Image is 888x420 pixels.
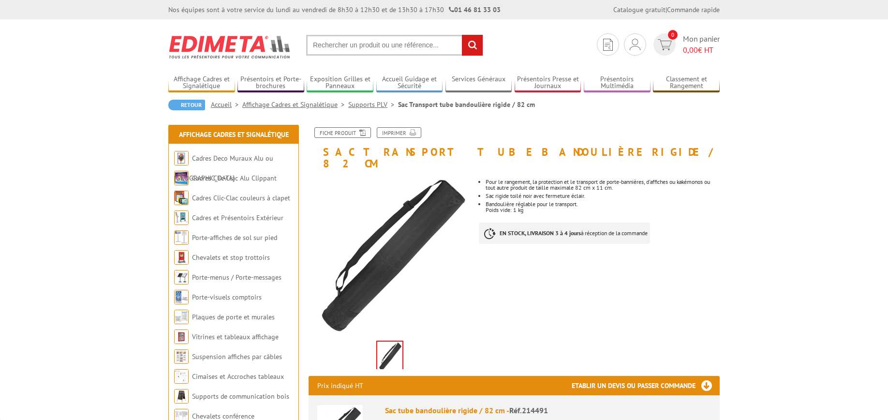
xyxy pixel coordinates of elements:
[630,39,640,50] img: devis rapide
[174,369,189,384] img: Cimaises et Accroches tableaux
[515,75,581,91] a: Présentoirs Presse et Journaux
[309,174,472,337] img: accessoires_214491.jpg
[317,376,363,395] p: Prix indiqué HT
[385,405,711,416] div: Sac tube bandoulière rigide / 82 cm -
[168,75,235,91] a: Affichage Cadres et Signalétique
[668,30,678,40] span: 0
[584,75,651,91] a: Présentoirs Multimédia
[667,5,720,14] a: Commande rapide
[377,342,402,372] img: accessoires_214491.jpg
[192,174,277,182] a: Cadres Clic-Clac Alu Clippant
[174,349,189,364] img: Suspension affiches par câbles
[192,332,279,341] a: Vitrines et tableaux affichage
[445,75,512,91] a: Services Généraux
[377,127,421,138] a: Imprimer
[376,75,443,91] a: Accueil Guidage et Sécurité
[174,270,189,285] img: Porte-menus / Porte-messages
[242,100,348,109] a: Affichage Cadres et Signalétique
[314,127,371,138] a: Fiche produit
[168,5,501,15] div: Nos équipes sont à votre service du lundi au vendredi de 8h30 à 12h30 et de 13h30 à 17h30
[658,39,672,50] img: devis rapide
[613,5,720,15] div: |
[603,39,613,51] img: devis rapide
[168,29,292,65] img: Edimeta
[651,33,720,56] a: devis rapide 0 Mon panier 0,00€ HT
[192,194,290,202] a: Cadres Clic-Clac couleurs à clapet
[572,376,720,395] h3: Etablir un devis ou passer commande
[174,154,273,182] a: Cadres Deco Muraux Alu ou [GEOGRAPHIC_DATA]
[683,45,720,56] span: € HT
[486,179,720,191] li: Pour le rangement, la protection et le transport de porte-bannières, d'affiches ou kakémonos ou t...
[174,230,189,245] img: Porte-affiches de sol sur pied
[174,250,189,265] img: Chevalets et stop trottoirs
[307,75,373,91] a: Exposition Grilles et Panneaux
[192,253,270,262] a: Chevalets et stop trottoirs
[653,75,720,91] a: Classement et Rangement
[179,130,289,139] a: Affichage Cadres et Signalétique
[237,75,304,91] a: Présentoirs et Porte-brochures
[683,45,698,55] span: 0,00
[348,100,398,109] a: Supports PLV
[306,35,483,56] input: Rechercher un produit ou une référence...
[174,310,189,324] img: Plaques de porte et murales
[174,389,189,404] img: Supports de communication bois
[462,35,483,56] input: rechercher
[479,223,650,244] p: à réception de la commande
[500,229,581,237] strong: EN STOCK, LIVRAISON 3 à 4 jours
[301,127,727,169] h1: Sac Transport tube bandoulière rigide / 82 cm
[211,100,242,109] a: Accueil
[486,193,720,199] li: Sac rigide toilé noir avec fermeture éclair.
[192,213,283,222] a: Cadres et Présentoirs Extérieur
[449,5,501,14] strong: 01 46 81 33 03
[174,210,189,225] img: Cadres et Présentoirs Extérieur
[174,151,189,165] img: Cadres Deco Muraux Alu ou Bois
[398,100,535,109] li: Sac Transport tube bandoulière rigide / 82 cm
[174,330,189,344] img: Vitrines et tableaux affichage
[192,372,284,381] a: Cimaises et Accroches tableaux
[192,352,282,361] a: Suspension affiches par câbles
[174,191,189,205] img: Cadres Clic-Clac couleurs à clapet
[613,5,666,14] a: Catalogue gratuit
[486,201,720,213] li: Bandoulière réglable pour le transport. Poids vide: 1 kg
[509,405,548,415] span: Réf.214491
[192,293,262,301] a: Porte-visuels comptoirs
[192,392,289,401] a: Supports de communication bois
[192,273,281,282] a: Porte-menus / Porte-messages
[192,313,275,321] a: Plaques de porte et murales
[683,33,720,56] span: Mon panier
[192,233,277,242] a: Porte-affiches de sol sur pied
[168,100,205,110] a: Retour
[174,290,189,304] img: Porte-visuels comptoirs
